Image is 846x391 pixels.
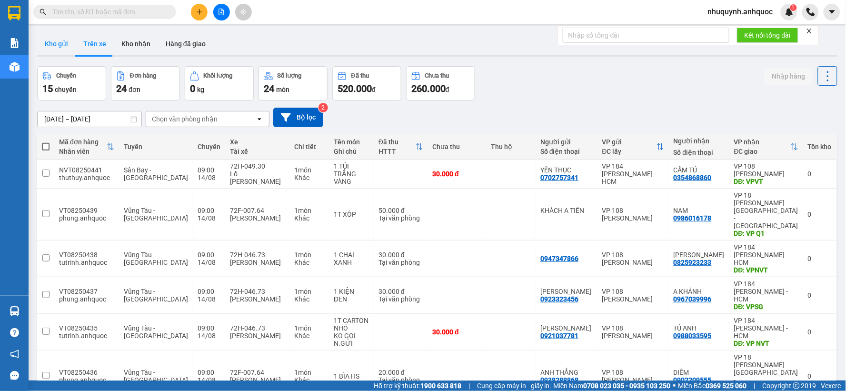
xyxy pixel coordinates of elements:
span: Gửi: [8,9,23,19]
img: logo-vxr [8,6,20,20]
div: 14/08 [198,174,220,181]
div: 1 TÚI TRẮNG VÀNG [334,162,369,185]
div: Đơn hàng [130,72,156,79]
div: VP 184 [PERSON_NAME] - HCM [734,243,798,266]
th: Toggle SortBy [54,134,119,160]
div: 14/08 [198,295,220,303]
span: search [40,9,46,15]
div: VP 108 [PERSON_NAME] [602,288,664,303]
div: 1 món [294,166,324,174]
div: Chọn văn phòng nhận [152,114,218,124]
div: ANH TIẾN [540,324,593,332]
div: Chưa thu [425,72,449,79]
div: Mã đơn hàng [59,138,107,146]
div: 0988033595 [674,332,712,340]
img: solution-icon [10,38,20,48]
img: phone-icon [806,8,815,16]
div: DĐ: VPNVT [734,266,798,274]
sup: 2 [318,103,328,112]
div: 09:00 [198,166,220,174]
div: YẾN THỤC [540,166,593,174]
button: file-add [213,4,230,20]
div: 0938288868 [540,376,578,384]
div: NAM [674,207,725,214]
div: 30.000 đ [433,328,482,336]
span: Vũng Tàu - [GEOGRAPHIC_DATA] [124,288,188,303]
div: 72H-046.73 [230,288,284,295]
span: Cung cấp máy in - giấy in: [477,381,551,391]
span: 1 [792,4,795,11]
div: 72H-046.73 [230,324,284,332]
span: file-add [218,9,225,15]
div: [PERSON_NAME] [230,295,284,303]
span: 520.000 [338,83,372,94]
div: DĐ: VPVT [734,178,798,185]
div: Khác [294,295,324,303]
div: 1T XÔP [334,211,369,218]
span: | [468,381,470,391]
div: [PERSON_NAME] [230,376,284,384]
div: VP 18 [PERSON_NAME][GEOGRAPHIC_DATA] - [GEOGRAPHIC_DATA] [734,191,798,230]
strong: 0708 023 035 - 0935 103 250 [584,382,671,390]
th: Toggle SortBy [374,134,428,160]
span: message [10,371,19,380]
button: Nhập hàng [765,68,813,85]
div: Khác [294,214,324,222]
div: A KHÁNH [674,288,725,295]
span: đ [446,86,449,93]
div: [PERSON_NAME] [8,31,84,42]
div: 1 món [294,324,324,332]
div: 1 BÌA HS [334,372,369,380]
span: Kết nối tổng đài [745,30,791,40]
div: Khác [294,174,324,181]
div: VP 184 [PERSON_NAME] - HCM [602,162,664,185]
div: HTTT [378,148,415,155]
div: Lồ [PERSON_NAME] [230,170,284,185]
button: Bộ lọc [273,108,323,127]
div: 14/08 [198,259,220,266]
div: ANH TẤN [540,288,593,295]
div: Nhân viên [59,148,107,155]
div: Chi tiết [294,143,324,150]
div: VT08250438 [59,251,114,259]
span: 260.000 [411,83,446,94]
div: 0 [808,255,832,262]
button: caret-down [824,4,840,20]
div: ANH THẮNG [540,369,593,376]
div: VP 108 [PERSON_NAME] [602,251,664,266]
span: question-circle [10,328,19,337]
span: Miền Bắc [678,381,747,391]
span: đơn [129,86,140,93]
div: 30.000 đ [378,288,423,295]
span: Hỗ trợ kỹ thuật: [374,381,461,391]
span: caret-down [828,8,836,16]
div: 09:00 [198,251,220,259]
th: Toggle SortBy [597,134,669,160]
div: Chuyến [56,72,76,79]
div: VP 108 [PERSON_NAME] [602,324,664,340]
div: ĐC giao [734,148,791,155]
span: ⚪️ [673,384,676,388]
div: thuthuy.anhquoc [59,174,114,181]
div: 0 [808,291,832,299]
div: KIM ĐỨC [674,251,725,259]
sup: 1 [790,4,797,11]
div: VP gửi [602,138,657,146]
div: 14/08 [198,376,220,384]
button: Kết nối tổng đài [737,28,798,43]
div: Người nhận [674,137,725,145]
div: 72H-046.73 [230,251,284,259]
span: kg [197,86,204,93]
div: KO GỌI N.GỬI [334,332,369,347]
div: Tại văn phòng [378,376,423,384]
div: 30.000 đ [378,251,423,259]
div: 72F-007.64 [230,369,284,376]
img: icon-new-feature [785,8,794,16]
div: 14/08 [198,332,220,340]
div: 30.000 đ [433,170,482,178]
div: CẨM TÚ [674,166,725,174]
span: Miền Nam [554,381,671,391]
div: ANH TÙNG [91,65,188,77]
span: Vũng Tàu - [GEOGRAPHIC_DATA] [124,324,188,340]
div: Khác [294,332,324,340]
